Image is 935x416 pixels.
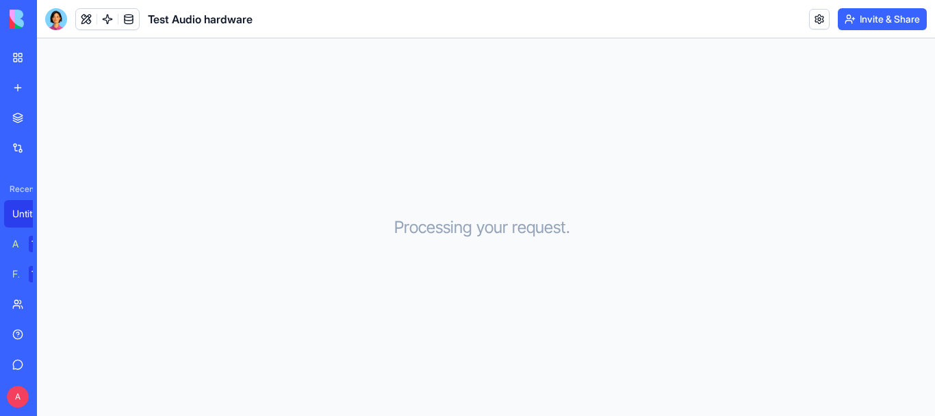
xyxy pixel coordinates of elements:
div: TRY [29,266,51,282]
div: TRY [29,236,51,252]
button: Invite & Share [838,8,927,30]
div: AI Logo Generator [12,237,19,251]
h3: Processing your request [394,217,578,238]
img: logo [10,10,94,29]
a: Feedback FormTRY [4,260,59,288]
div: Feedback Form [12,267,19,281]
span: A [7,386,29,408]
div: Untitled App [12,207,51,221]
a: Untitled App [4,200,59,228]
span: Recent [4,184,33,195]
span: Test Audio hardware [148,11,253,27]
span: . [566,217,570,238]
a: AI Logo GeneratorTRY [4,230,59,258]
